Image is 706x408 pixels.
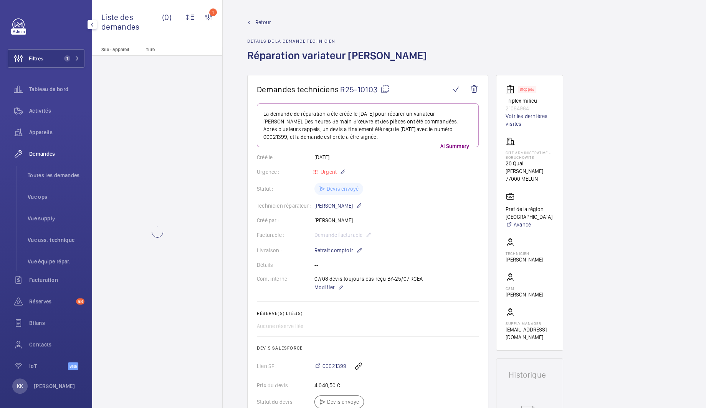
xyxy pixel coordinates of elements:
span: Vue équipe répar. [28,258,84,265]
p: [EMAIL_ADDRESS][DOMAIN_NAME] [506,326,554,341]
p: La demande de réparation a été créée le [DATE] pour réparer un variateur [PERSON_NAME]. Des heure... [263,110,472,141]
p: [PERSON_NAME] [34,382,75,390]
span: Réserves [29,298,73,305]
span: Beta [68,362,78,370]
span: Appareils [29,128,84,136]
p: 20 Quai [PERSON_NAME] [506,160,554,175]
p: Titre [146,47,197,52]
img: elevator.svg [506,85,518,94]
p: Stopped [520,88,534,91]
span: Vue ops [28,193,84,201]
p: [PERSON_NAME] [506,291,543,298]
a: Voir les dernières visites [506,112,554,128]
a: 00021399 [314,362,346,370]
span: Contacts [29,341,84,348]
span: Vue ass. technique [28,236,84,244]
span: Toutes les demandes [28,172,84,179]
p: Pref de la région [GEOGRAPHIC_DATA] [506,205,554,221]
span: Bilans [29,319,84,327]
span: Vue supply [28,215,84,222]
span: Filtres [29,55,43,62]
span: Facturation [29,276,84,284]
p: Technicien [506,251,543,256]
a: Avancé [506,221,554,228]
span: 00021399 [322,362,346,370]
span: Retour [255,18,271,26]
h1: Réparation variateur [PERSON_NAME] [247,48,432,75]
p: CSM [506,286,543,291]
span: Demandes [29,150,84,158]
p: [PERSON_NAME] [314,201,362,210]
p: Site - Appareil [92,47,143,52]
span: R25-10103 [340,85,390,94]
p: 77000 MELUN [506,175,554,183]
span: IoT [29,362,68,370]
p: [PERSON_NAME] [506,256,543,263]
span: Tableau de bord [29,85,84,93]
p: AI Summary [437,142,472,150]
h1: Historique [509,371,551,379]
h2: Devis Salesforce [257,345,479,351]
p: Triplex milieu [506,97,554,105]
span: Demandes techniciens [257,85,339,94]
p: Cite Administrative - BORUCHOWITS [506,150,554,160]
p: 21084964 [506,105,554,112]
span: Activités [29,107,84,115]
h2: Détails de la demande technicien [247,38,432,44]
p: Retrait comptoir [314,246,362,255]
h2: Réserve(s) liée(s) [257,311,479,316]
span: Liste des demandes [101,12,162,32]
span: 58 [76,298,84,305]
span: Modifier [314,283,335,291]
span: Urgent [319,169,337,175]
span: 1 [64,55,70,62]
p: KK [17,382,23,390]
p: Supply manager [506,321,554,326]
button: Filtres1 [8,49,84,68]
